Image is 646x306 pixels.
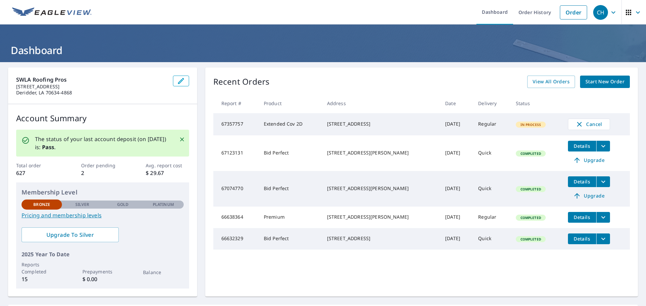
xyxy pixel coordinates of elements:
[35,135,171,151] p: The status of your last account deposit (on [DATE]) is: .
[42,143,55,151] b: Pass
[568,233,596,244] button: detailsBtn-66632329
[16,84,168,90] p: [STREET_ADDRESS]
[258,228,322,250] td: Bid Perfect
[16,162,59,169] p: Total order
[473,228,510,250] td: Quick
[213,93,258,113] th: Report #
[327,121,434,127] div: [STREET_ADDRESS]
[572,178,592,185] span: Details
[322,93,440,113] th: Address
[572,143,592,149] span: Details
[527,76,575,88] a: View All Orders
[473,93,510,113] th: Delivery
[153,202,174,208] p: Platinum
[327,214,434,220] div: [STREET_ADDRESS][PERSON_NAME]
[516,237,545,242] span: Completed
[568,141,596,151] button: detailsBtn-67123131
[516,215,545,220] span: Completed
[143,269,183,276] p: Balance
[258,135,322,171] td: Bid Perfect
[327,185,434,192] div: [STREET_ADDRESS][PERSON_NAME]
[572,214,592,220] span: Details
[81,162,124,169] p: Order pending
[510,93,563,113] th: Status
[178,135,186,144] button: Close
[572,235,592,242] span: Details
[473,207,510,228] td: Regular
[16,112,189,124] p: Account Summary
[213,207,258,228] td: 66638364
[568,176,596,187] button: detailsBtn-67074770
[82,275,123,283] p: $ 0.00
[440,171,473,207] td: [DATE]
[560,5,587,19] a: Order
[575,120,603,128] span: Cancel
[440,93,473,113] th: Date
[533,78,570,86] span: View All Orders
[213,113,258,135] td: 67357757
[258,113,322,135] td: Extended Cov 2D
[22,188,184,197] p: Membership Level
[596,141,610,151] button: filesDropdownBtn-67123131
[593,5,608,20] div: CH
[516,151,545,156] span: Completed
[473,113,510,135] td: Regular
[27,231,113,238] span: Upgrade To Silver
[580,76,630,88] a: Start New Order
[22,275,62,283] p: 15
[213,76,270,88] p: Recent Orders
[117,202,129,208] p: Gold
[213,135,258,171] td: 67123131
[75,202,89,208] p: Silver
[8,43,638,57] h1: Dashboard
[16,76,168,84] p: SWLA Roofing Pros
[146,162,189,169] p: Avg. report cost
[440,207,473,228] td: [DATE]
[568,212,596,223] button: detailsBtn-66638364
[16,169,59,177] p: 627
[33,202,50,208] p: Bronze
[516,122,545,127] span: In Process
[516,187,545,191] span: Completed
[440,228,473,250] td: [DATE]
[568,190,610,201] a: Upgrade
[568,155,610,166] a: Upgrade
[585,78,624,86] span: Start New Order
[568,119,610,130] button: Cancel
[440,113,473,135] td: [DATE]
[146,169,189,177] p: $ 29.67
[258,207,322,228] td: Premium
[22,261,62,275] p: Reports Completed
[596,233,610,244] button: filesDropdownBtn-66632329
[596,212,610,223] button: filesDropdownBtn-66638364
[258,171,322,207] td: Bid Perfect
[22,227,119,242] a: Upgrade To Silver
[327,149,434,156] div: [STREET_ADDRESS][PERSON_NAME]
[596,176,610,187] button: filesDropdownBtn-67074770
[213,171,258,207] td: 67074770
[22,250,184,258] p: 2025 Year To Date
[327,235,434,242] div: [STREET_ADDRESS]
[572,156,606,164] span: Upgrade
[16,90,168,96] p: Deridder, LA 70634-4868
[440,135,473,171] td: [DATE]
[12,7,92,17] img: EV Logo
[473,171,510,207] td: Quick
[82,268,123,275] p: Prepayments
[572,192,606,200] span: Upgrade
[213,228,258,250] td: 66632329
[22,211,184,219] a: Pricing and membership levels
[473,135,510,171] td: Quick
[81,169,124,177] p: 2
[258,93,322,113] th: Product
